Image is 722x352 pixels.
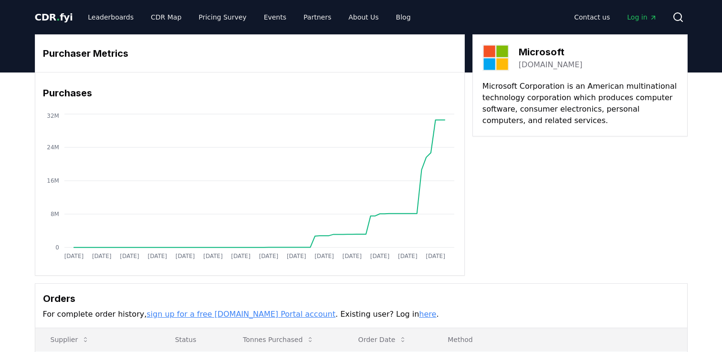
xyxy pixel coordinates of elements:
tspan: [DATE] [64,253,84,259]
h3: Orders [43,291,680,306]
a: Log in [619,9,664,26]
h3: Purchaser Metrics [43,46,457,61]
tspan: [DATE] [398,253,418,259]
a: here [419,310,436,319]
a: About Us [341,9,386,26]
a: sign up for a free [DOMAIN_NAME] Portal account [146,310,335,319]
a: Pricing Survey [191,9,254,26]
tspan: [DATE] [287,253,306,259]
tspan: [DATE] [231,253,251,259]
tspan: 24M [47,144,59,151]
tspan: 0 [55,244,59,251]
span: Log in [627,12,657,22]
p: Status [167,335,220,344]
tspan: [DATE] [426,253,445,259]
a: Contact us [566,9,617,26]
tspan: [DATE] [92,253,111,259]
span: . [56,11,60,23]
p: Method [440,335,679,344]
nav: Main [566,9,664,26]
a: Events [256,9,294,26]
h3: Purchases [43,86,457,100]
span: CDR fyi [35,11,73,23]
tspan: 16M [47,177,59,184]
tspan: [DATE] [342,253,362,259]
a: Partners [296,9,339,26]
tspan: 32M [47,113,59,119]
tspan: [DATE] [314,253,334,259]
button: Supplier [43,330,97,349]
tspan: [DATE] [147,253,167,259]
a: [DOMAIN_NAME] [519,59,583,71]
a: CDR.fyi [35,10,73,24]
tspan: [DATE] [175,253,195,259]
nav: Main [80,9,418,26]
tspan: [DATE] [120,253,139,259]
button: Tonnes Purchased [235,330,322,349]
img: Microsoft-logo [482,44,509,71]
tspan: [DATE] [203,253,223,259]
a: Blog [388,9,419,26]
tspan: [DATE] [370,253,390,259]
tspan: 8M [50,211,59,217]
button: Order Date [351,330,415,349]
h3: Microsoft [519,45,583,59]
p: For complete order history, . Existing user? Log in . [43,309,680,320]
a: CDR Map [143,9,189,26]
a: Leaderboards [80,9,141,26]
tspan: [DATE] [259,253,278,259]
p: Microsoft Corporation is an American multinational technology corporation which produces computer... [482,81,678,126]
